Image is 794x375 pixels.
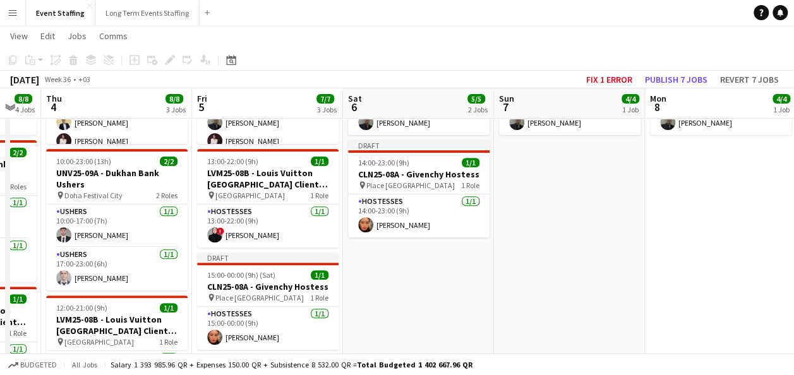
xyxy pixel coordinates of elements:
[99,30,128,42] span: Comms
[20,360,57,369] span: Budgeted
[357,360,472,369] span: Total Budgeted 1 402 667.96 QR
[6,358,59,372] button: Budgeted
[715,71,784,88] button: Revert 7 jobs
[42,74,73,84] span: Week 36
[111,360,472,369] div: Salary 1 393 985.96 QR + Expenses 150.00 QR + Subsistence 8 532.00 QR =
[581,71,637,88] button: Fix 1 error
[26,1,95,25] button: Event Staffing
[10,73,39,86] div: [DATE]
[640,71,713,88] button: Publish 7 jobs
[10,30,28,42] span: View
[69,360,100,369] span: All jobs
[95,1,200,25] button: Long Term Events Staffing
[63,28,92,44] a: Jobs
[35,28,60,44] a: Edit
[68,30,87,42] span: Jobs
[5,28,33,44] a: View
[78,74,90,84] div: +03
[94,28,133,44] a: Comms
[40,30,55,42] span: Edit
